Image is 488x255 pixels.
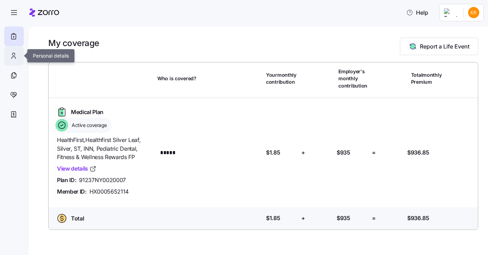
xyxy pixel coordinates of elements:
[57,136,152,162] span: HealthFirst , Healthfirst Silver Leaf, Silver, ST, INN, Pediatric Dental, Fitness & Wellness Rewa...
[89,187,129,196] span: HX0005652114
[420,42,469,51] span: Report a Life Event
[337,148,350,157] span: $935
[337,214,350,223] span: $935
[71,108,103,117] span: Medical Plan
[48,38,99,48] h1: My coverage
[70,122,107,129] span: Active coverage
[57,187,87,196] span: Member ID:
[400,38,478,55] button: Report a Life Event
[79,176,126,185] span: 91237NY0020007
[266,72,297,86] span: Your monthly contribution
[411,72,442,86] span: Total monthly Premium
[57,164,96,173] a: View details
[401,6,434,20] button: Help
[57,176,76,185] span: Plan ID:
[301,214,305,223] span: +
[468,7,479,18] img: 4d05b9002db90dfcfae71cbd276e89ce
[338,68,369,89] span: Employer's monthly contribution
[372,148,376,157] span: =
[407,214,429,223] span: $936.85
[406,8,428,17] span: Help
[266,214,280,223] span: $1.85
[301,148,305,157] span: +
[372,214,376,223] span: =
[266,148,280,157] span: $1.85
[157,75,196,82] span: Who is covered?
[444,8,458,17] img: Employer logo
[71,214,84,223] span: Total
[407,148,429,157] span: $936.85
